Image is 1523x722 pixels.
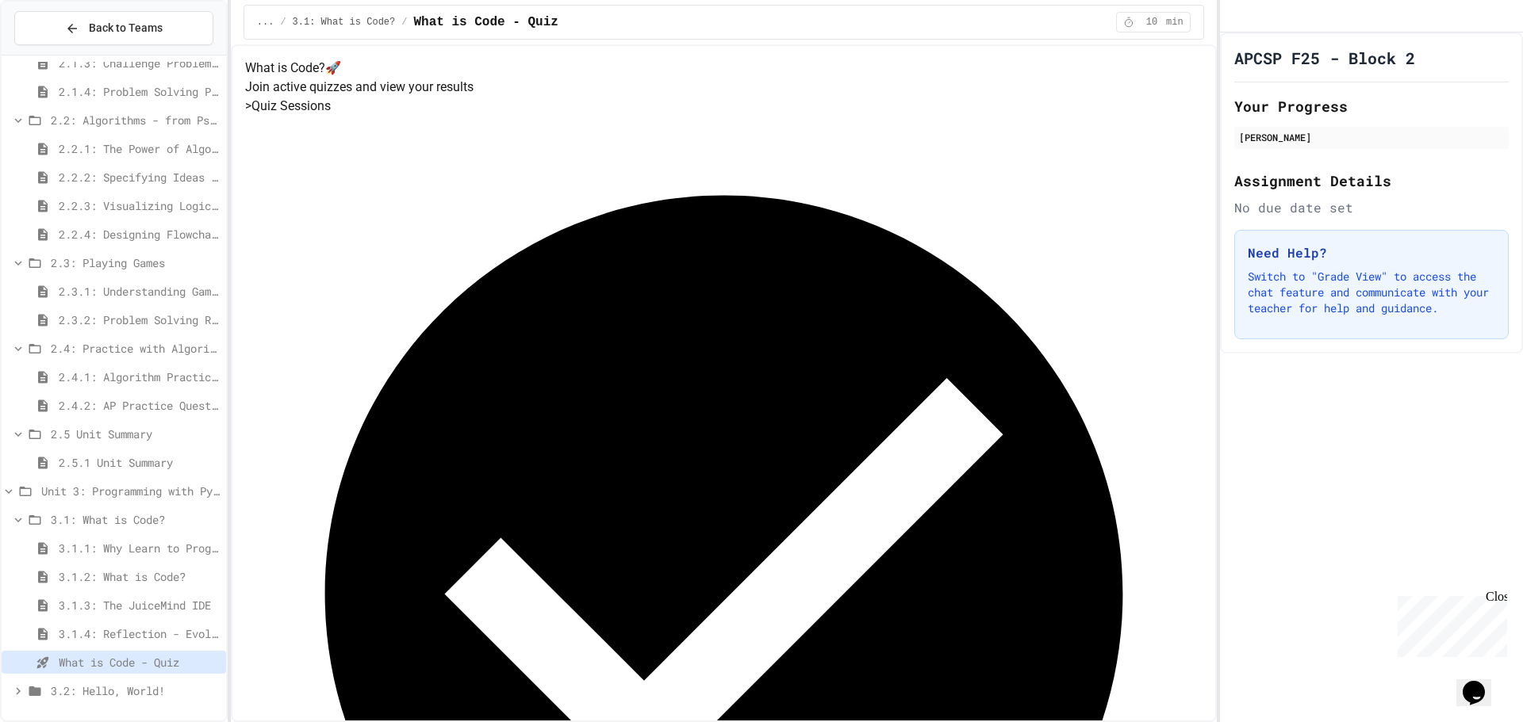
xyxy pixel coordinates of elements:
span: 3.2: Hello, World! [51,682,220,699]
span: 3.1.4: Reflection - Evolving Technology [59,625,220,642]
span: 2.1.3: Challenge Problem - The Bridge [59,55,220,71]
div: No due date set [1234,198,1509,217]
span: 2.2.2: Specifying Ideas with Pseudocode [59,169,220,185]
span: 2.4.2: AP Practice Questions [59,397,220,414]
span: 3.1.2: What is Code? [59,568,220,585]
button: Back to Teams [14,11,213,45]
span: 2.2.3: Visualizing Logic with Flowcharts [59,197,220,214]
span: 10 [1139,16,1164,29]
h4: What is Code? 🚀 [245,59,1203,78]
span: Back to Teams [89,20,163,36]
p: Switch to "Grade View" to access the chat feature and communicate with your teacher for help and ... [1248,269,1495,316]
span: / [401,16,407,29]
span: min [1166,16,1183,29]
h5: > Quiz Sessions [245,97,1203,116]
span: / [280,16,286,29]
h1: APCSP F25 - Block 2 [1234,47,1415,69]
span: 2.2.4: Designing Flowcharts [59,226,220,243]
span: 2.1.4: Problem Solving Practice [59,83,220,100]
span: 2.2: Algorithms - from Pseudocode to Flowcharts [51,112,220,128]
span: 2.5.1 Unit Summary [59,454,220,471]
span: 2.3.1: Understanding Games with Flowcharts [59,283,220,300]
span: 2.5 Unit Summary [51,426,220,442]
span: 2.3: Playing Games [51,254,220,271]
span: 2.2.1: The Power of Algorithms [59,140,220,157]
h2: Your Progress [1234,95,1509,117]
iframe: chat widget [1456,659,1507,706]
span: 2.3.2: Problem Solving Reflection [59,311,220,328]
span: 2.4: Practice with Algorithms [51,340,220,357]
div: [PERSON_NAME] [1239,130,1504,144]
span: 3.1: What is Code? [293,16,396,29]
span: 3.1: What is Code? [51,511,220,528]
span: Unit 3: Programming with Python [41,483,220,499]
span: 2.4.1: Algorithm Practice Exercises [59,369,220,385]
span: 3.1.3: The JuiceMind IDE [59,597,220,613]
span: ... [257,16,274,29]
span: What is Code - Quiz [413,13,558,32]
h2: Assignment Details [1234,170,1509,192]
p: Join active quizzes and view your results [245,78,1203,97]
iframe: chat widget [1391,590,1507,657]
h3: Need Help? [1248,243,1495,262]
span: 3.1.1: Why Learn to Program? [59,540,220,556]
div: Chat with us now!Close [6,6,109,101]
span: What is Code - Quiz [59,654,220,670]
